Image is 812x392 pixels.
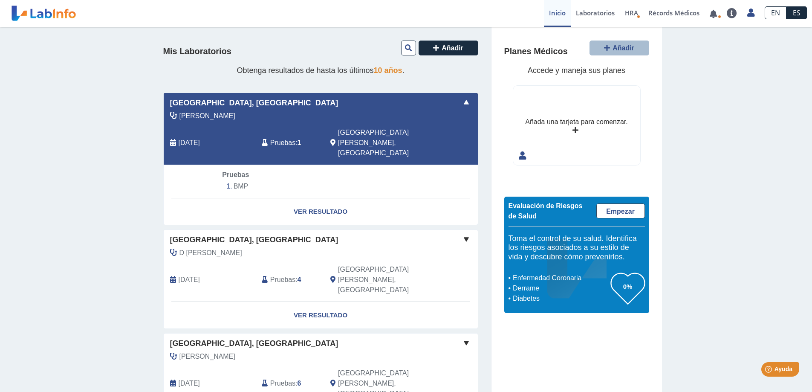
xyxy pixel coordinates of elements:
span: San Juan, PR [338,264,432,295]
span: Añadir [613,44,634,52]
span: Pruebas [270,378,295,389]
span: Irizarry Rodriguez, Ivan [179,111,235,121]
iframe: Help widget launcher [736,359,803,383]
a: EN [765,6,786,19]
h4: Mis Laboratorios [163,46,231,57]
span: Obtenga resultados de hasta los últimos . [237,66,404,75]
h4: Planes Médicos [504,46,568,57]
span: Pruebas [222,171,249,178]
h3: 0% [611,281,645,292]
a: ES [786,6,807,19]
span: 2025-08-23 [179,378,200,389]
li: Enfermedad Coronaria [511,273,611,283]
button: Añadir [589,41,649,55]
div: Añada una tarjeta para comenzar. [525,117,627,127]
span: HRA [625,9,638,17]
span: 10 años [374,66,402,75]
button: Añadir [419,41,478,55]
span: Pruebas [270,275,295,285]
span: Pruebas [270,138,295,148]
div: : [255,264,324,295]
span: Accede y maneja sus planes [528,66,625,75]
span: 2025-09-04 [179,275,200,285]
span: San Juan, PR [338,128,432,158]
li: Derrame [511,283,611,293]
span: [GEOGRAPHIC_DATA], [GEOGRAPHIC_DATA] [170,97,338,109]
span: [GEOGRAPHIC_DATA], [GEOGRAPHIC_DATA] [170,234,338,246]
span: Irizarry Rodriguez, Ivan [179,351,235,362]
b: 1 [298,139,301,146]
b: 6 [298,380,301,387]
span: 2025-10-02 [179,138,200,148]
li: BMP [222,180,419,193]
li: Diabetes [511,293,611,304]
a: Empezar [596,203,645,218]
a: Ver Resultado [164,302,478,329]
span: [GEOGRAPHIC_DATA], [GEOGRAPHIC_DATA] [170,338,338,349]
h5: Toma el control de su salud. Identifica los riesgos asociados a su estilo de vida y descubre cómo... [509,234,645,262]
span: Añadir [442,44,463,52]
span: Empezar [606,208,635,215]
span: Evaluación de Riesgos de Salud [509,202,583,220]
div: : [255,128,324,158]
span: D Atri Bosch, Gabriela [179,248,242,258]
a: Ver Resultado [164,198,478,225]
b: 4 [298,276,301,283]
